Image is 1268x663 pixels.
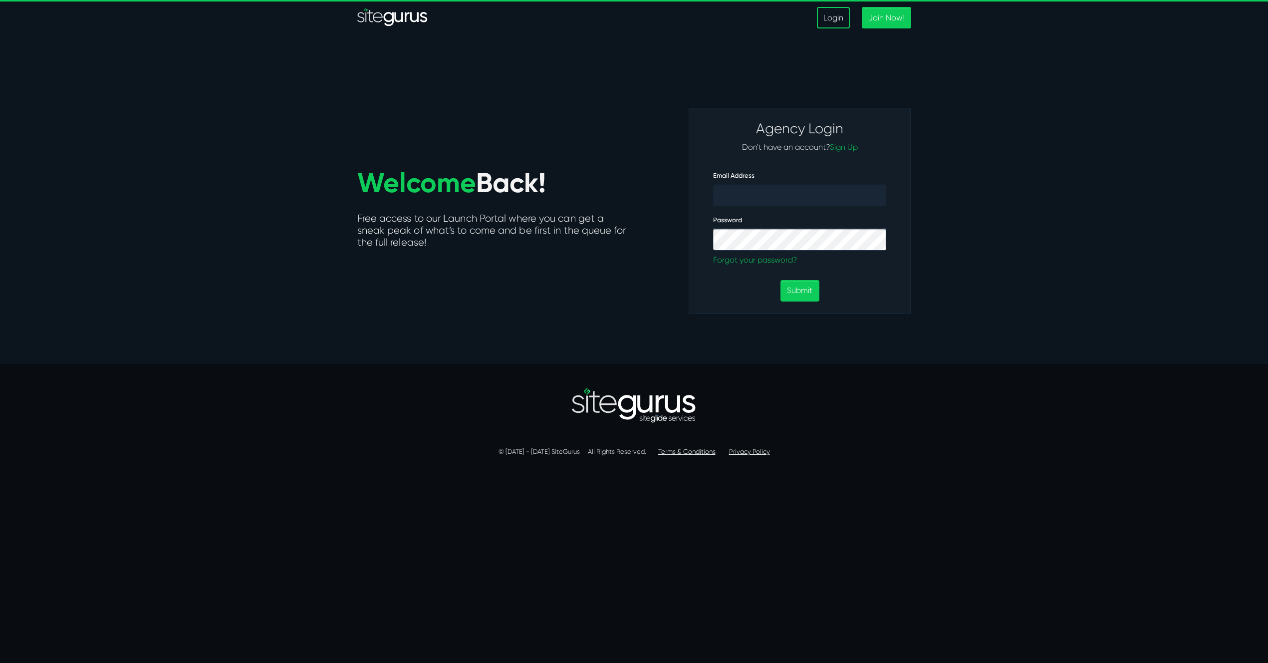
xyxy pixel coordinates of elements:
[713,141,886,153] p: Don't have an account?
[357,213,627,251] h5: Free access to our Launch Portal where you can get a sneak peak of what’s to come and be first in...
[357,8,428,28] img: Sitegurus Logo
[817,7,850,28] a: Login
[713,254,886,266] a: Forgot your password?
[780,280,819,302] button: Submit
[357,166,476,199] span: Welcome
[729,448,770,455] a: Privacy Policy
[713,216,742,224] label: Password
[357,168,617,198] h1: Back!
[713,172,755,180] label: Email Address
[357,447,911,457] p: © [DATE] - [DATE] SiteGurus All Rights Reserved.
[862,7,911,28] a: Join Now!
[357,8,428,28] a: SiteGurus
[713,120,886,137] h3: Agency Login
[830,142,858,152] a: Sign Up
[658,448,716,455] a: Terms & Conditions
